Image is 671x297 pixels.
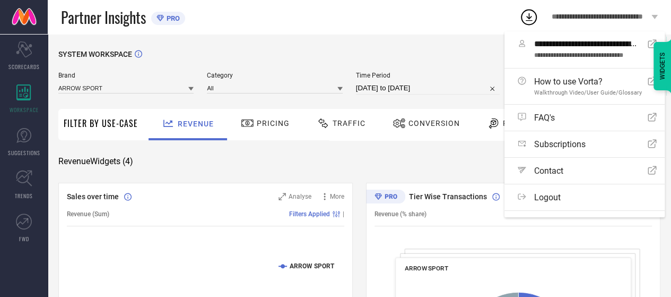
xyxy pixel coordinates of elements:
span: Contact [534,166,563,176]
span: FAQ's [534,113,555,123]
text: ARROW SPORT [290,262,335,270]
span: Returns [503,119,539,128]
span: Revenue (Sum) [67,210,109,218]
a: Contact [504,158,665,184]
span: More [330,193,344,200]
span: TRENDS [15,192,33,200]
span: Traffic [333,119,365,128]
span: SYSTEM WORKSPACE [58,50,132,58]
span: Partner Insights [61,6,146,28]
span: Conversion [408,119,460,128]
span: Category [207,72,342,79]
span: Analyse [289,193,311,200]
div: Premium [366,190,405,206]
span: FWD [19,235,29,243]
span: Sales over time [67,192,119,201]
a: How to use Vorta?Walkthrough Video/User Guide/Glossary [504,69,665,104]
span: Filter By Use-Case [64,117,138,130]
a: Subscriptions [504,131,665,157]
span: ARROW SPORT [405,265,448,272]
span: WORKSPACE [10,106,39,114]
span: Brand [58,72,194,79]
span: PRO [164,14,180,22]
span: Logout [534,192,561,202]
span: Pricing [257,119,290,128]
span: Filters Applied [289,210,330,218]
span: SCORECARDS [8,63,40,71]
input: Select time period [356,82,500,95]
div: Open download list [519,7,538,27]
span: How to use Vorta? [534,77,642,87]
span: Revenue [178,120,214,128]
a: FAQ's [504,105,665,131]
svg: Zoom [278,193,286,200]
span: Time Period [356,72,500,79]
span: Revenue (% share) [374,210,426,218]
span: Tier Wise Transactions [409,192,487,201]
span: Walkthrough Video/User Guide/Glossary [534,89,642,96]
span: Subscriptions [534,139,586,149]
span: SUGGESTIONS [8,149,40,157]
span: | [343,210,344,218]
span: Revenue Widgets ( 4 ) [58,156,133,167]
